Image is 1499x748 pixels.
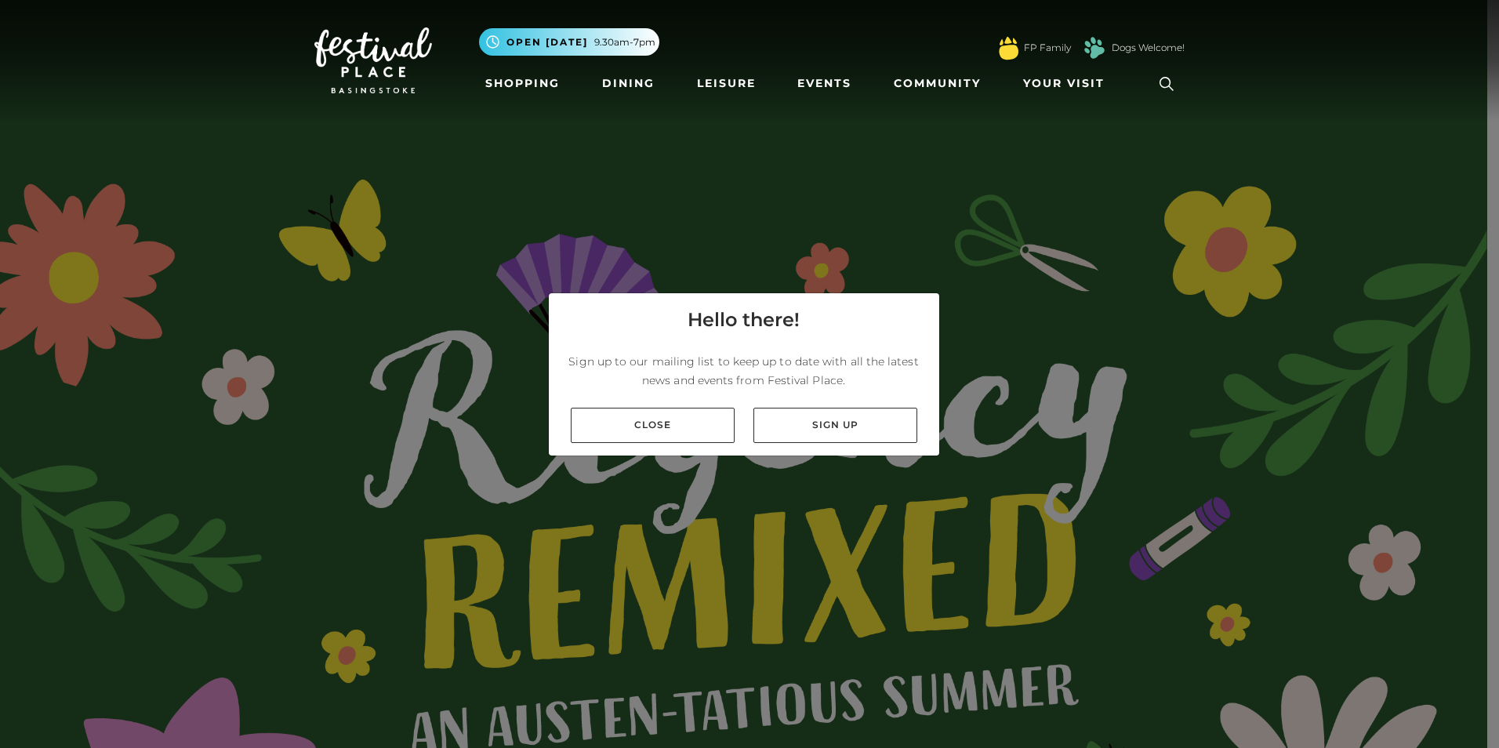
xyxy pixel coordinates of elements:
a: Close [571,408,735,443]
a: Your Visit [1017,69,1119,98]
span: Open [DATE] [506,35,588,49]
a: Leisure [691,69,762,98]
a: Dining [596,69,661,98]
a: Shopping [479,69,566,98]
a: Community [887,69,987,98]
a: Sign up [753,408,917,443]
h4: Hello there! [688,306,800,334]
a: Events [791,69,858,98]
button: Open [DATE] 9.30am-7pm [479,28,659,56]
span: Your Visit [1023,75,1105,92]
img: Festival Place Logo [314,27,432,93]
a: FP Family [1024,41,1071,55]
span: 9.30am-7pm [594,35,655,49]
a: Dogs Welcome! [1112,41,1185,55]
p: Sign up to our mailing list to keep up to date with all the latest news and events from Festival ... [561,352,927,390]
